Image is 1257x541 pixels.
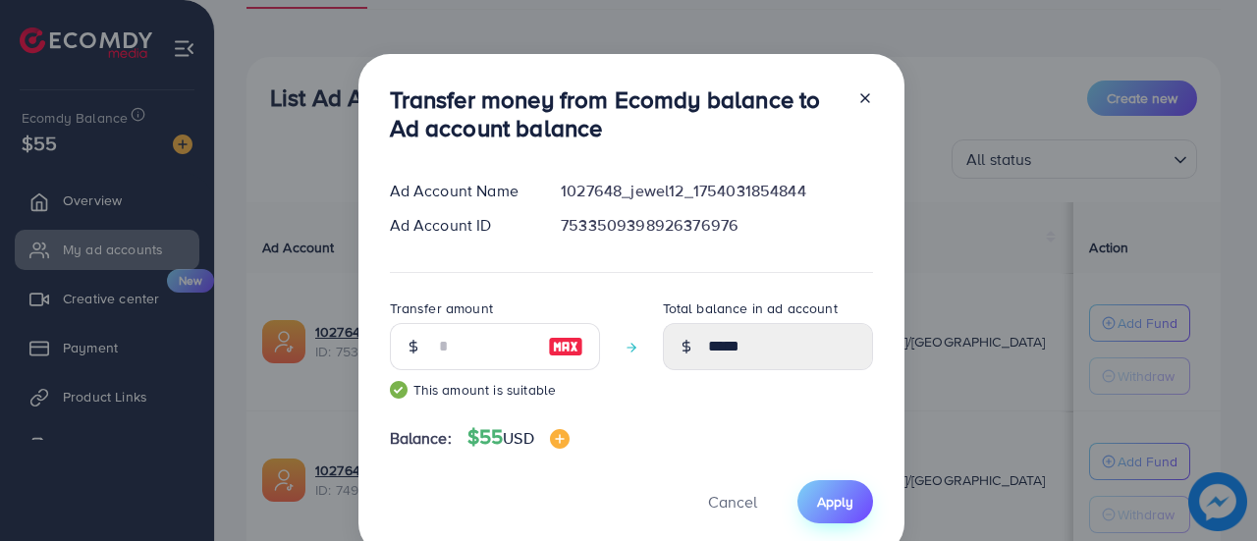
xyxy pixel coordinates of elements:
[390,381,408,399] img: guide
[548,335,583,358] img: image
[683,480,782,522] button: Cancel
[390,85,842,142] h3: Transfer money from Ecomdy balance to Ad account balance
[545,180,888,202] div: 1027648_jewel12_1754031854844
[550,429,570,449] img: image
[503,427,533,449] span: USD
[390,427,452,450] span: Balance:
[663,298,838,318] label: Total balance in ad account
[797,480,873,522] button: Apply
[545,214,888,237] div: 7533509398926376976
[708,491,757,513] span: Cancel
[817,492,853,512] span: Apply
[374,180,546,202] div: Ad Account Name
[374,214,546,237] div: Ad Account ID
[390,298,493,318] label: Transfer amount
[390,380,600,400] small: This amount is suitable
[467,425,570,450] h4: $55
